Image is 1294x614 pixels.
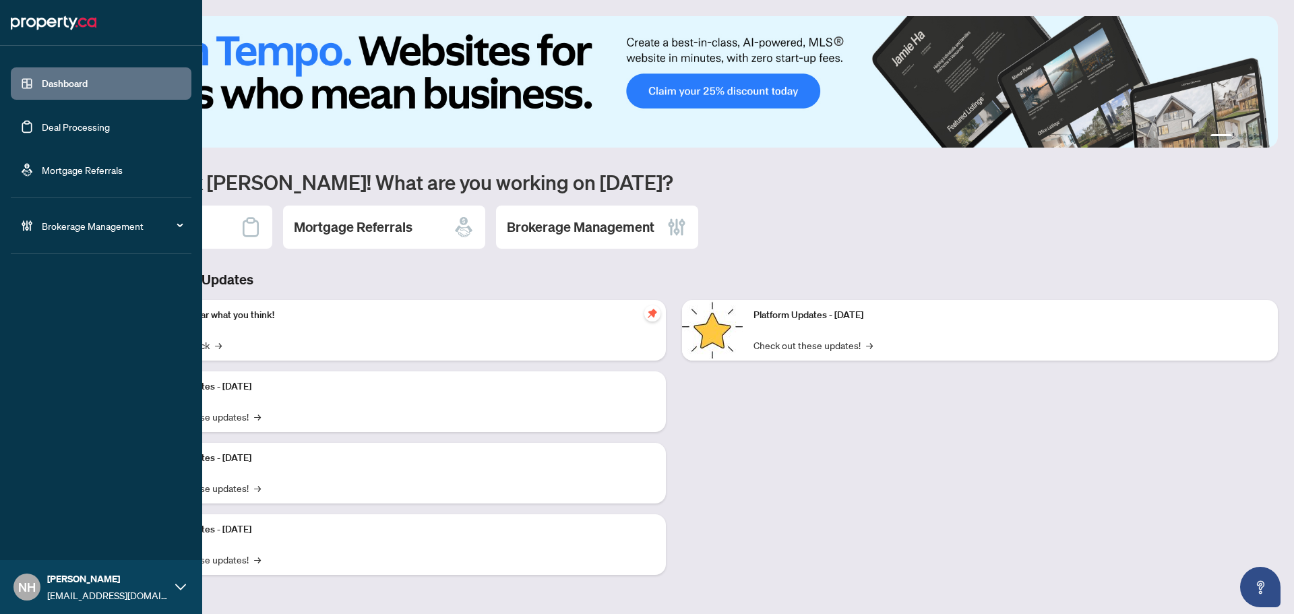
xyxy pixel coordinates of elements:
h2: Mortgage Referrals [294,218,412,237]
p: Platform Updates - [DATE] [142,379,655,394]
span: → [254,409,261,424]
h3: Brokerage & Industry Updates [70,270,1278,289]
img: logo [11,12,96,34]
a: Mortgage Referrals [42,164,123,176]
h1: Welcome back [PERSON_NAME]! What are you working on [DATE]? [70,169,1278,195]
button: Open asap [1240,567,1281,607]
button: 2 [1237,134,1243,140]
span: Brokerage Management [42,218,182,233]
p: Platform Updates - [DATE] [753,308,1267,323]
a: Check out these updates!→ [753,338,873,352]
a: Deal Processing [42,121,110,133]
img: Slide 0 [70,16,1278,148]
p: Platform Updates - [DATE] [142,451,655,466]
span: → [254,481,261,495]
span: → [215,338,222,352]
span: NH [18,578,36,596]
p: Platform Updates - [DATE] [142,522,655,537]
span: pushpin [644,305,660,321]
a: Dashboard [42,78,88,90]
span: [EMAIL_ADDRESS][DOMAIN_NAME] [47,588,168,603]
button: 4 [1259,134,1264,140]
button: 3 [1248,134,1254,140]
img: Platform Updates - June 23, 2025 [682,300,743,361]
span: → [866,338,873,352]
p: We want to hear what you think! [142,308,655,323]
button: 1 [1210,134,1232,140]
span: [PERSON_NAME] [47,572,168,586]
span: → [254,552,261,567]
h2: Brokerage Management [507,218,654,237]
